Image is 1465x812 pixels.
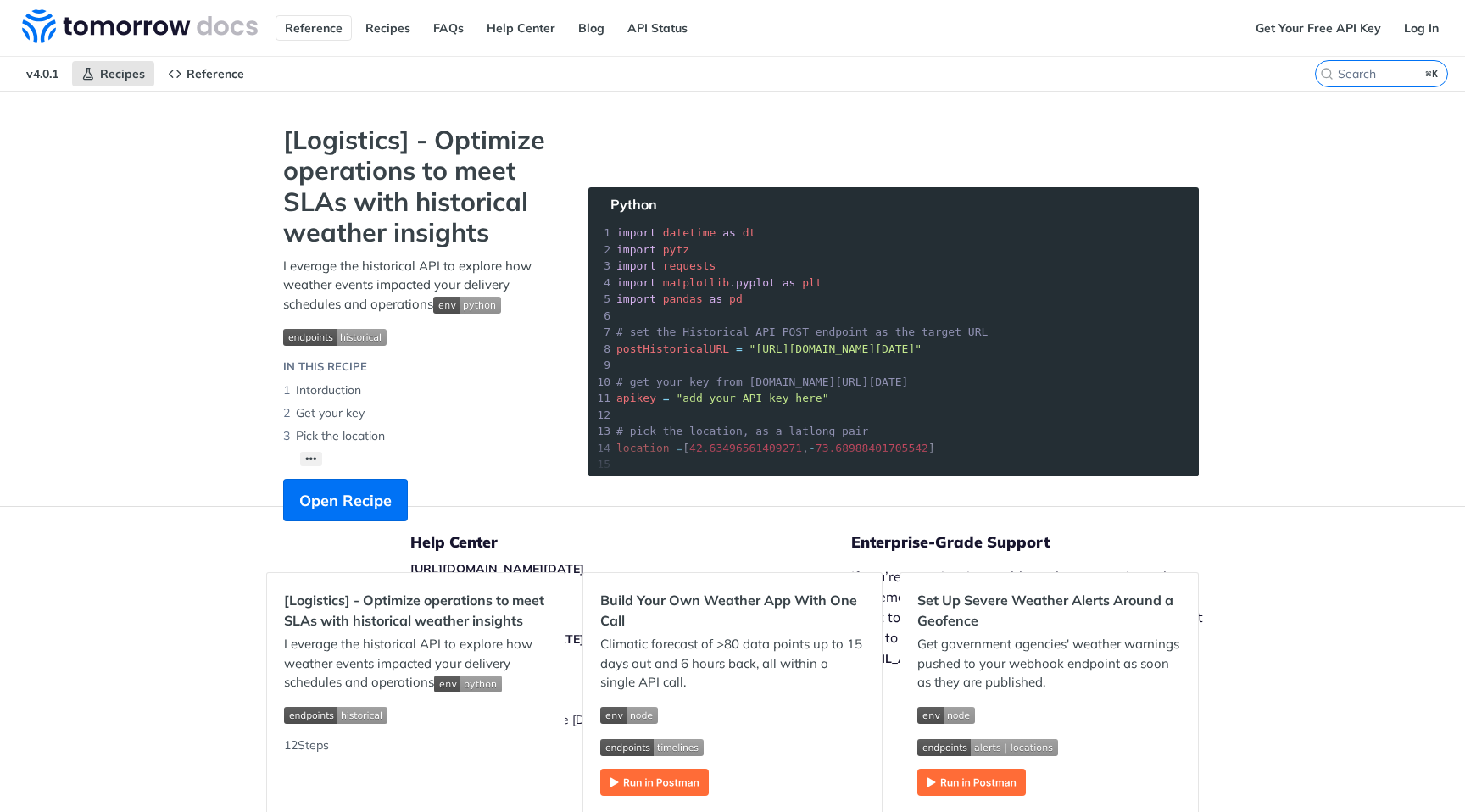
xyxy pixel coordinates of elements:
span: Reference [187,66,244,81]
span: Open Recipe [299,489,392,512]
img: env [433,297,501,314]
a: Blog [569,15,614,41]
img: env [600,707,658,724]
span: Expand image [600,705,864,725]
img: endpoint [600,739,704,756]
h2: Build Your Own Weather App With One Call [600,590,864,631]
img: Run in Postman [600,769,709,796]
span: Expand image [283,326,554,346]
span: Expand image [917,737,1181,756]
p: Leverage the historical API to explore how weather events impacted your delivery schedules and op... [283,257,554,314]
p: Leverage the historical API to explore how weather events impacted your delivery schedules and op... [284,635,548,692]
img: Run in Postman [917,769,1026,796]
img: env [917,707,975,724]
li: Intorduction [283,379,554,402]
span: Expand image [600,737,864,756]
span: Expand image [917,705,1181,725]
a: Recipes [356,15,420,41]
span: Expand image [284,705,548,725]
h2: Set Up Severe Weather Alerts Around a Geofence [917,590,1181,631]
p: If you’re experiencing problems, have questions about implementing [DATE][DOMAIN_NAME] , or want ... [851,566,1221,668]
span: Expand image [434,674,502,690]
p: Climatic forecast of >80 data points up to 15 days out and 6 hours back, all within a single API ... [600,635,864,692]
a: Log In [1395,15,1448,41]
a: API Status [618,15,697,41]
strong: [Logistics] - Optimize operations to meet SLAs with historical weather insights [283,125,554,248]
kbd: ⌘K [1422,65,1443,82]
a: Reference [276,15,352,41]
a: [URL][DOMAIN_NAME][DATE] [410,561,584,576]
li: Get your key [283,402,554,425]
p: Get government agencies' weather warnings pushed to your webhook endpoint as soon as they are pub... [917,635,1181,692]
img: Tomorrow.io Weather API Docs [22,9,258,43]
a: Reference [159,61,253,86]
img: env [434,676,502,692]
a: Expand image [917,773,1026,789]
div: IN THIS RECIPE [283,359,367,375]
img: endpoint [283,329,387,346]
img: endpoint [917,739,1058,756]
button: ••• [300,452,322,466]
a: Help Center [477,15,565,41]
span: v4.0.1 [17,61,68,86]
h2: [Logistics] - Optimize operations to meet SLAs with historical weather insights [284,590,548,631]
img: endpoint [284,707,387,724]
span: Expand image [433,296,501,312]
li: Pick the location [283,425,554,448]
a: Get Your Free API Key [1246,15,1390,41]
a: Recipes [72,61,154,86]
button: Open Recipe [283,479,408,521]
svg: Search [1320,67,1334,81]
span: Recipes [100,66,145,81]
a: FAQs [424,15,473,41]
a: Expand image [600,773,709,789]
